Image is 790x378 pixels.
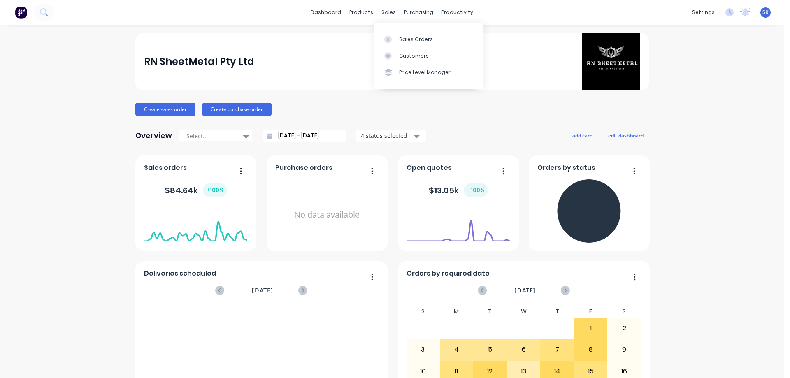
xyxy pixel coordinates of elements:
[406,306,440,318] div: S
[356,130,426,142] button: 4 status selected
[202,103,272,116] button: Create purchase order
[608,318,641,339] div: 2
[374,48,483,64] a: Customers
[440,339,473,360] div: 4
[15,6,27,19] img: Factory
[275,163,332,173] span: Purchase orders
[574,306,608,318] div: F
[135,103,195,116] button: Create sales order
[252,286,273,295] span: [DATE]
[582,33,640,90] img: RN SheetMetal Pty Ltd
[473,306,507,318] div: T
[607,306,641,318] div: S
[507,339,540,360] div: 6
[307,6,345,19] a: dashboard
[688,6,719,19] div: settings
[377,6,400,19] div: sales
[374,64,483,81] a: Price Level Manager
[608,339,641,360] div: 9
[399,36,433,43] div: Sales Orders
[361,131,413,140] div: 4 status selected
[603,130,649,141] button: edit dashboard
[762,9,769,16] span: SK
[399,52,429,60] div: Customers
[203,183,227,197] div: + 100 %
[144,163,187,173] span: Sales orders
[407,269,490,278] span: Orders by required date
[345,6,377,19] div: products
[507,306,541,318] div: W
[275,176,379,254] div: No data available
[399,69,451,76] div: Price Level Manager
[574,339,607,360] div: 8
[567,130,598,141] button: add card
[440,306,474,318] div: M
[407,339,439,360] div: 3
[514,286,536,295] span: [DATE]
[165,183,227,197] div: $ 84.64k
[429,183,488,197] div: $ 13.05k
[540,306,574,318] div: T
[144,53,254,70] div: RN SheetMetal Pty Ltd
[135,128,172,144] div: Overview
[400,6,437,19] div: purchasing
[474,339,507,360] div: 5
[574,318,607,339] div: 1
[437,6,477,19] div: productivity
[541,339,574,360] div: 7
[407,163,452,173] span: Open quotes
[464,183,488,197] div: + 100 %
[374,31,483,47] a: Sales Orders
[537,163,595,173] span: Orders by status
